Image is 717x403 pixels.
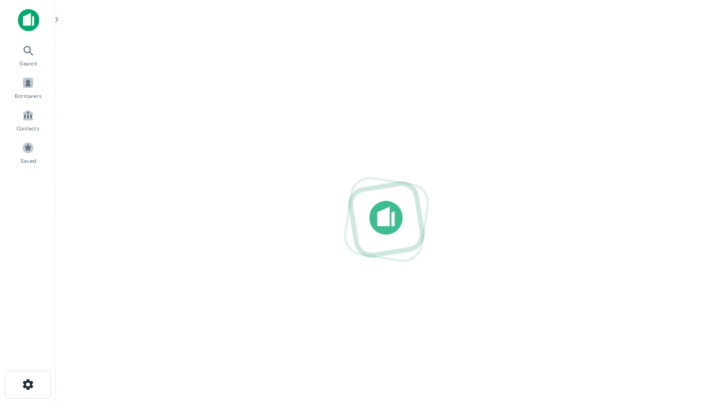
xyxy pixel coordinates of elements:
span: Search [19,59,38,68]
span: Contacts [17,124,39,133]
a: Borrowers [3,72,53,102]
a: Saved [3,137,53,167]
span: Borrowers [15,91,41,100]
a: Contacts [3,105,53,135]
img: capitalize-icon.png [18,9,39,31]
iframe: Chat Widget [661,278,717,331]
span: Saved [20,156,36,165]
a: Search [3,40,53,70]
